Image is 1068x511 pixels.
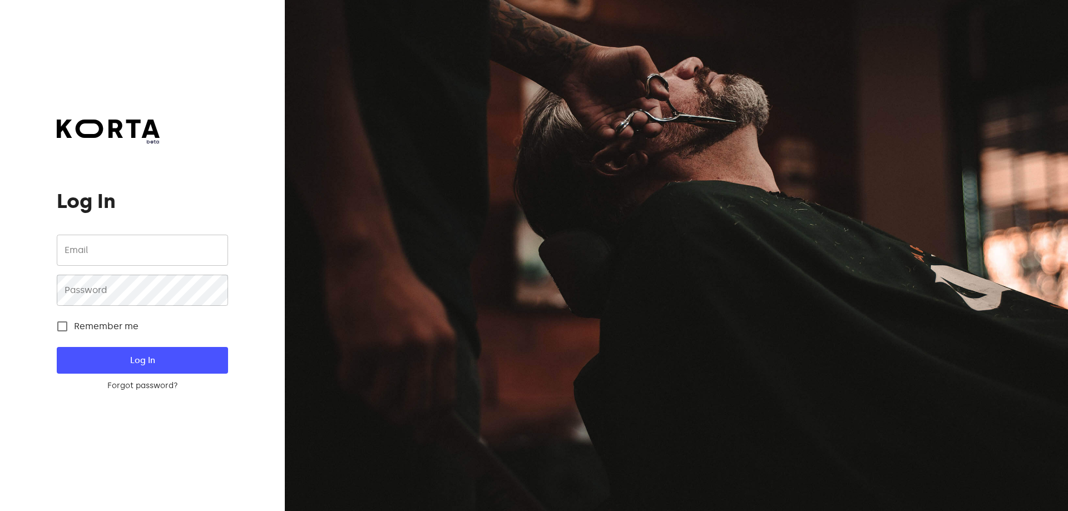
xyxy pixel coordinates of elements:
span: Remember me [74,320,139,333]
a: Forgot password? [57,380,228,391]
span: beta [57,138,160,146]
h1: Log In [57,190,228,212]
img: Korta [57,120,160,138]
button: Log In [57,347,228,374]
a: beta [57,120,160,146]
span: Log In [75,353,210,368]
